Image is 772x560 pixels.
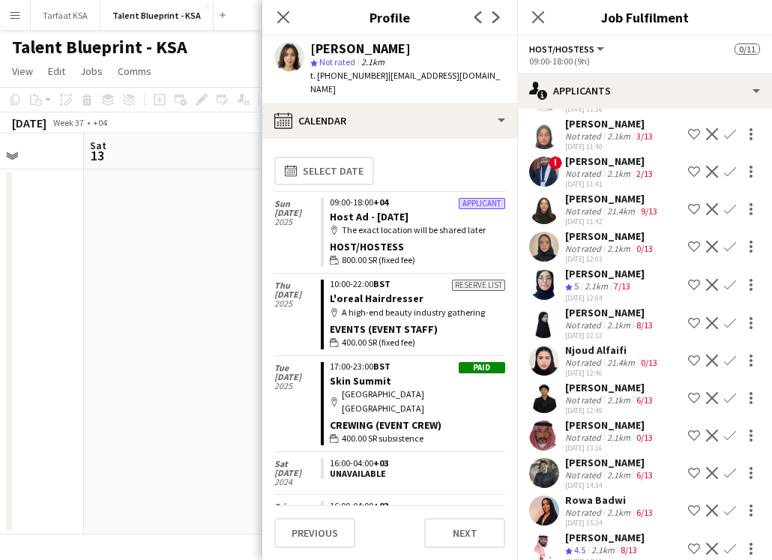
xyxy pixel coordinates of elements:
[93,117,107,128] div: +04
[565,179,656,189] div: [DATE] 11:41
[582,280,611,293] div: 2.1km
[565,432,604,443] div: Not rated
[641,357,657,368] app-skills-label: 0/13
[565,117,656,130] div: [PERSON_NAME]
[621,544,637,556] app-skills-label: 8/13
[529,43,606,55] button: Host/Hostess
[452,280,505,291] div: Reserve list
[604,357,638,368] div: 21.4km
[565,243,604,254] div: Not rated
[80,64,103,78] span: Jobs
[636,432,653,443] app-skills-label: 0/13
[459,362,505,373] div: Paid
[274,157,374,185] button: Select date
[604,130,633,142] div: 2.1km
[565,443,656,453] div: [DATE] 13:16
[342,253,415,267] span: 800.00 SR (fixed fee)
[565,381,656,394] div: [PERSON_NAME]
[565,406,656,415] div: [DATE] 12:49
[636,130,653,142] app-skills-label: 3/13
[565,394,604,406] div: Not rated
[565,357,604,368] div: Not rated
[112,61,157,81] a: Comms
[321,458,505,479] app-crew-unavailable-period: 16:00-04:00
[565,267,645,280] div: [PERSON_NAME]
[330,280,505,289] div: 10:00-22:00
[604,394,633,406] div: 2.1km
[274,217,321,226] span: 2025
[274,199,321,208] span: Sun
[330,374,391,388] a: Skin Summit
[373,196,388,208] span: +04
[274,208,321,217] span: [DATE]
[310,70,388,81] span: t. [PHONE_NUMBER]
[330,322,505,336] div: Events (Event Staff)
[373,500,388,511] span: +03
[373,361,390,372] span: BST
[565,192,660,205] div: [PERSON_NAME]
[12,115,46,130] div: [DATE]
[118,64,151,78] span: Comms
[90,139,106,152] span: Sat
[604,243,633,254] div: 2.1km
[274,469,321,478] span: [DATE]
[565,154,656,168] div: [PERSON_NAME]
[588,544,618,557] div: 2.1km
[49,117,87,128] span: Week 37
[604,507,633,518] div: 2.1km
[12,64,33,78] span: View
[565,456,656,469] div: [PERSON_NAME]
[321,501,505,522] app-crew-unavailable-period: 16:00-04:00
[529,43,594,55] span: Host/Hostess
[48,64,65,78] span: Edit
[274,364,321,373] span: Tue
[459,198,505,209] div: Applicant
[330,210,408,223] a: Host Ad - [DATE]
[31,1,100,30] button: Tarfaat KSA
[565,130,604,142] div: Not rated
[42,61,71,81] a: Edit
[604,205,638,217] div: 21.4km
[565,469,604,481] div: Not rated
[330,223,505,237] div: The exact location will be shared later
[565,368,660,378] div: [DATE] 12:46
[636,507,653,518] app-skills-label: 6/13
[274,299,321,308] span: 2025
[614,280,630,292] app-skills-label: 7/13
[319,56,355,67] span: Not rated
[636,243,653,254] app-skills-label: 0/13
[529,55,760,67] div: 09:00-18:00 (9h)
[565,142,656,151] div: [DATE] 11:40
[274,373,321,382] span: [DATE]
[274,460,321,469] span: Sat
[274,518,355,548] button: Previous
[565,104,656,114] div: [DATE] 11:36
[330,362,505,371] div: 17:00-23:00
[565,343,660,357] div: Njoud Alfaifi
[565,205,604,217] div: Not rated
[330,306,505,319] div: A high-end beauty industry gathering
[565,306,656,319] div: [PERSON_NAME]
[565,319,604,331] div: Not rated
[565,507,604,518] div: Not rated
[565,293,645,303] div: [DATE] 12:04
[565,217,660,226] div: [DATE] 11:42
[565,254,656,264] div: [DATE] 12:03
[330,240,505,253] div: Host/Hostess
[565,531,645,544] div: [PERSON_NAME]
[342,432,423,445] span: 400.00 SR subsistence
[735,43,760,55] span: 0/11
[6,61,39,81] a: View
[330,198,505,207] div: 09:00-18:00
[274,478,321,487] span: 2024
[565,418,656,432] div: [PERSON_NAME]
[517,73,772,109] div: Applicants
[330,418,505,432] div: Crewing (Event Crew)
[330,469,499,479] div: Unavailable
[74,61,109,81] a: Jobs
[565,493,656,507] div: Rowa Badwi
[262,7,517,27] h3: Profile
[574,544,585,556] span: 4.5
[574,280,579,292] span: 5
[604,432,633,443] div: 2.1km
